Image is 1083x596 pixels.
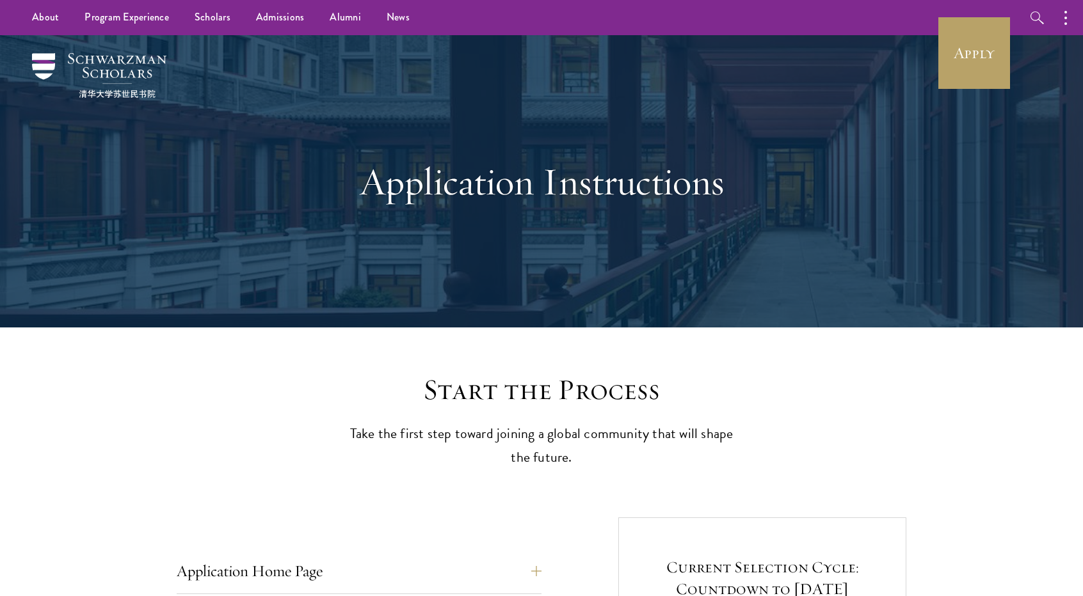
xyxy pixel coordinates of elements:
img: Schwarzman Scholars [32,53,166,98]
a: Apply [938,17,1010,89]
h1: Application Instructions [321,159,762,205]
p: Take the first step toward joining a global community that will shape the future. [343,422,740,469]
button: Application Home Page [177,556,541,586]
h2: Start the Process [343,372,740,408]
